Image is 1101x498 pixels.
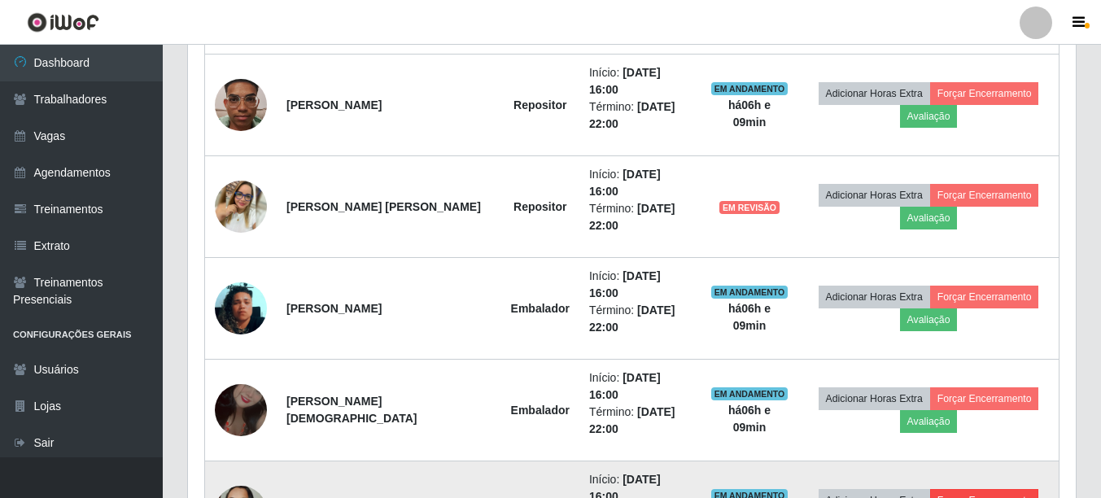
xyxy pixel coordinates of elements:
strong: [PERSON_NAME][DEMOGRAPHIC_DATA] [286,395,417,425]
button: Forçar Encerramento [930,82,1039,105]
strong: Embalador [511,404,570,417]
strong: [PERSON_NAME] [286,98,382,111]
img: 1755998859963.jpeg [215,181,267,233]
button: Forçar Encerramento [930,184,1039,207]
time: [DATE] 16:00 [589,168,661,198]
li: Início: [589,64,691,98]
li: Início: [589,166,691,200]
time: [DATE] 16:00 [589,66,661,96]
button: Adicionar Horas Extra [819,184,930,207]
li: Término: [589,200,691,234]
strong: [PERSON_NAME] [286,302,382,315]
button: Adicionar Horas Extra [819,286,930,308]
button: Forçar Encerramento [930,286,1039,308]
strong: há 06 h e 09 min [728,404,771,434]
button: Adicionar Horas Extra [819,387,930,410]
strong: há 06 h e 09 min [728,302,771,332]
strong: [PERSON_NAME] [PERSON_NAME] [286,200,481,213]
li: Término: [589,404,691,438]
time: [DATE] 16:00 [589,269,661,299]
img: 1757073772713.jpeg [215,262,267,355]
time: [DATE] 16:00 [589,371,661,401]
button: Forçar Encerramento [930,387,1039,410]
span: EM ANDAMENTO [711,286,789,299]
button: Adicionar Horas Extra [819,82,930,105]
img: CoreUI Logo [27,12,99,33]
li: Início: [589,369,691,404]
span: EM ANDAMENTO [711,82,789,95]
button: Avaliação [900,207,958,229]
button: Avaliação [900,105,958,128]
strong: Embalador [511,302,570,315]
button: Avaliação [900,308,958,331]
li: Término: [589,302,691,336]
button: Avaliação [900,410,958,433]
li: Término: [589,98,691,133]
strong: há 06 h e 09 min [728,98,771,129]
img: 1757430371973.jpeg [215,364,267,456]
span: EM ANDAMENTO [711,387,789,400]
strong: Repositor [513,200,566,213]
strong: Repositor [513,98,566,111]
span: EM REVISÃO [719,201,780,214]
li: Início: [589,268,691,302]
img: 1755900344420.jpeg [215,59,267,151]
